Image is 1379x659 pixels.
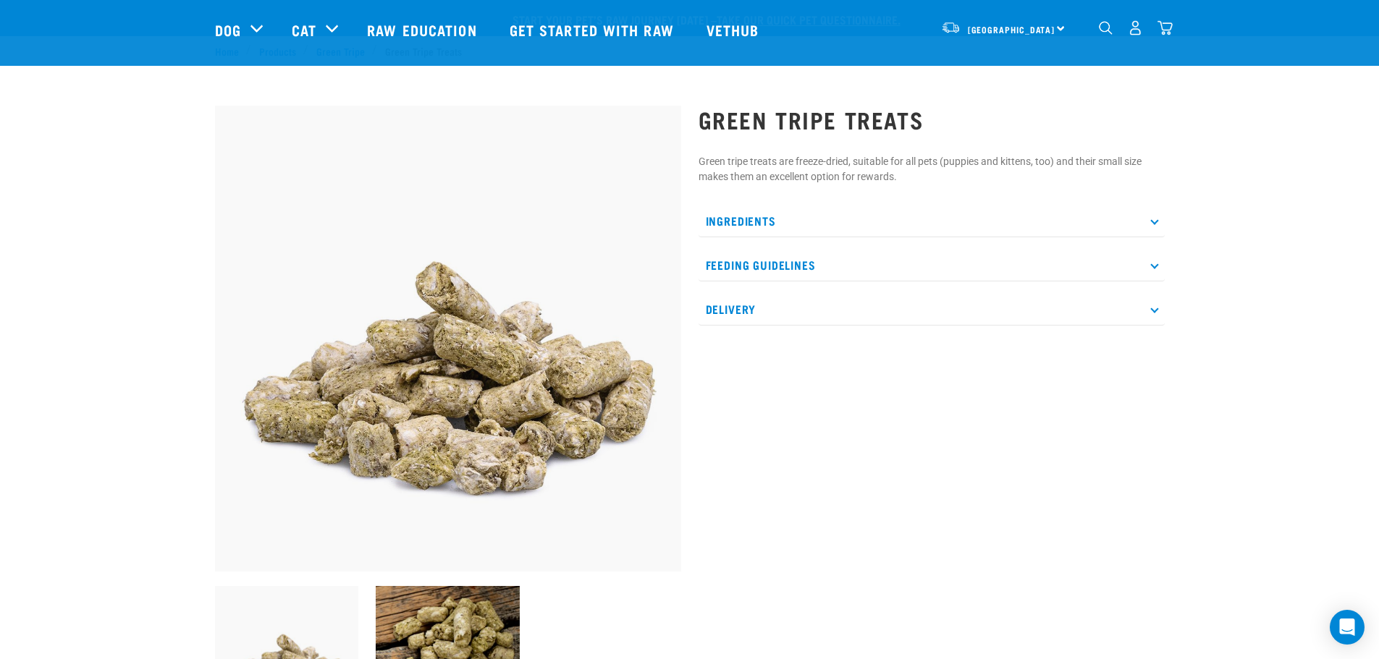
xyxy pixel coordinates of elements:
[495,1,692,59] a: Get started with Raw
[1157,20,1173,35] img: home-icon@2x.png
[1330,610,1365,645] div: Open Intercom Messenger
[1099,21,1113,35] img: home-icon-1@2x.png
[353,1,494,59] a: Raw Education
[692,1,777,59] a: Vethub
[699,106,1165,132] h1: Green Tripe Treats
[215,106,681,571] img: 1324 Green Tripe Treat 01
[699,249,1165,281] p: Feeding Guidelines
[699,205,1165,237] p: Ingredients
[968,27,1055,32] span: [GEOGRAPHIC_DATA]
[699,293,1165,326] p: Delivery
[941,21,961,34] img: van-moving.png
[215,19,241,41] a: Dog
[699,154,1165,184] p: Green tripe treats are freeze-dried, suitable for all pets (puppies and kittens, too) and their s...
[292,19,316,41] a: Cat
[1128,20,1143,35] img: user.png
